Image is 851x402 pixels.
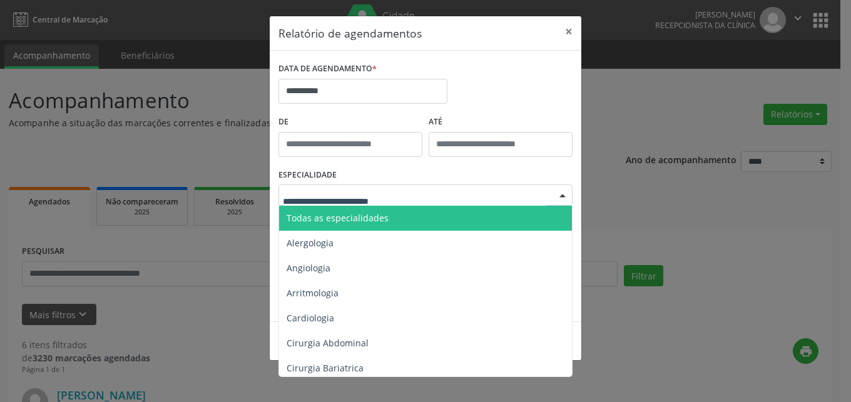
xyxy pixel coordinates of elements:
label: De [278,113,422,132]
span: Cardiologia [287,312,334,324]
span: Cirurgia Abdominal [287,337,369,349]
label: DATA DE AGENDAMENTO [278,59,377,79]
span: Angiologia [287,262,330,274]
label: ATÉ [429,113,573,132]
button: Close [556,16,581,47]
label: ESPECIALIDADE [278,166,337,185]
span: Alergologia [287,237,334,249]
h5: Relatório de agendamentos [278,25,422,41]
span: Arritmologia [287,287,339,299]
span: Todas as especialidades [287,212,389,224]
span: Cirurgia Bariatrica [287,362,364,374]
